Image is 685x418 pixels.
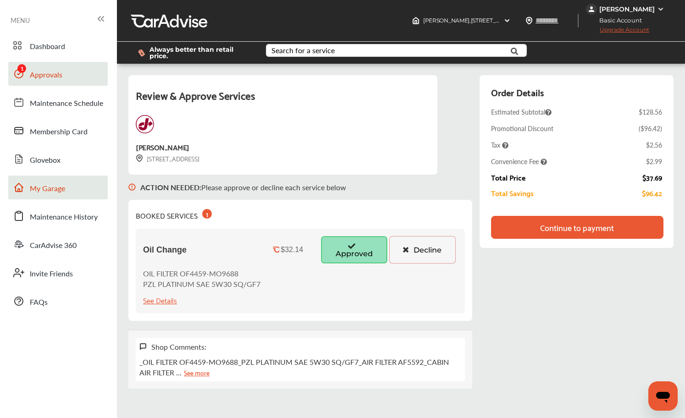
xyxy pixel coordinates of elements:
div: $32.14 [281,246,303,254]
div: $2.56 [646,140,662,149]
img: logo-jiffylube.png [136,115,154,133]
span: Estimated Subtotal [491,107,552,116]
span: FAQs [30,297,48,308]
div: $96.42 [642,189,662,197]
span: Tax [491,140,508,149]
span: Basic Account [587,16,649,25]
b: ACTION NEEDED : [140,182,201,192]
span: Always better than retail price. [149,46,251,59]
button: Approved [321,236,387,264]
div: Shop Comments: [151,341,206,352]
span: Convenience Fee [491,157,547,166]
div: Search for a service [271,47,335,54]
img: svg+xml;base64,PHN2ZyB3aWR0aD0iMTYiIGhlaWdodD0iMTciIHZpZXdCb3g9IjAgMCAxNiAxNyIgZmlsbD0ibm9uZSIgeG... [139,343,147,351]
a: Invite Friends [8,261,108,285]
span: MENU [11,16,30,24]
a: Approvals [8,62,108,86]
img: header-home-logo.8d720a4f.svg [412,17,420,24]
div: $2.99 [646,157,662,166]
img: header-down-arrow.9dd2ce7d.svg [503,17,511,24]
img: svg+xml;base64,PHN2ZyB3aWR0aD0iMTYiIGhlaWdodD0iMTciIHZpZXdCb3g9IjAgMCAxNiAxNyIgZmlsbD0ibm9uZSIgeG... [136,154,143,162]
a: Dashboard [8,33,108,57]
span: Dashboard [30,41,65,53]
a: Membership Card [8,119,108,143]
div: Total Price [491,173,525,181]
span: Glovebox [30,154,61,166]
a: Maintenance Schedule [8,90,108,114]
div: [STREET_ADDRESS] [136,153,199,164]
a: FAQs [8,289,108,313]
img: location_vector.a44bc228.svg [525,17,533,24]
span: Upgrade Account [586,26,649,38]
span: Oil Change [143,245,187,255]
div: 1 [202,209,212,219]
div: Continue to payment [540,223,614,232]
div: $128.56 [639,107,662,116]
a: CarAdvise 360 [8,232,108,256]
iframe: Button to launch messaging window [648,381,678,411]
div: ( $96.42 ) [639,124,662,133]
div: $37.69 [642,173,662,181]
img: WGsFRI8htEPBVLJbROoPRyZpYNWhNONpIPPETTm6eUC0GeLEiAAAAAElFTkSuQmCC [657,5,664,13]
a: Glovebox [8,147,108,171]
a: Maintenance History [8,204,108,228]
p: OIL FILTER OF4459-MO9688 [143,268,260,279]
p: PZL PLATINUM SAE 5W30 SQ/GF7 [143,279,260,289]
span: Maintenance History [30,211,98,223]
span: Maintenance Schedule [30,98,103,110]
div: Order Details [491,84,544,100]
div: BOOKED SERVICES [136,207,212,221]
span: Invite Friends [30,268,73,280]
button: Decline [389,236,456,264]
img: header-divider.bc55588e.svg [578,14,579,27]
span: [PERSON_NAME] , [STREET_ADDRESS] [GEOGRAPHIC_DATA] , FL 32233 [423,17,609,24]
span: Membership Card [30,126,88,138]
div: Promotional Discount [491,124,553,133]
div: Review & Approve Services [136,86,430,115]
img: dollor_label_vector.a70140d1.svg [138,49,145,57]
img: svg+xml;base64,PHN2ZyB3aWR0aD0iMTYiIGhlaWdodD0iMTciIHZpZXdCb3g9IjAgMCAxNiAxNyIgZmlsbD0ibm9uZSIgeG... [128,175,136,200]
span: CarAdvise 360 [30,240,77,252]
div: [PERSON_NAME] [136,141,189,153]
a: My Garage [8,176,108,199]
a: See more [184,367,210,378]
div: See Details [143,294,177,306]
div: Total Savings [491,189,534,197]
span: My Garage [30,183,65,195]
span: Approvals [30,69,62,81]
p: _OIL FILTER OF4459-MO9688_PZL PLATINUM SAE 5W30 SQ/GF7_AIR FILTER AF5592_CABIN AIR FILTER … [139,357,461,378]
div: [PERSON_NAME] [599,5,655,13]
p: Please approve or decline each service below [140,182,346,192]
img: jVpblrzwTbfkPYzPPzSLxeg0AAAAASUVORK5CYII= [586,4,597,15]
